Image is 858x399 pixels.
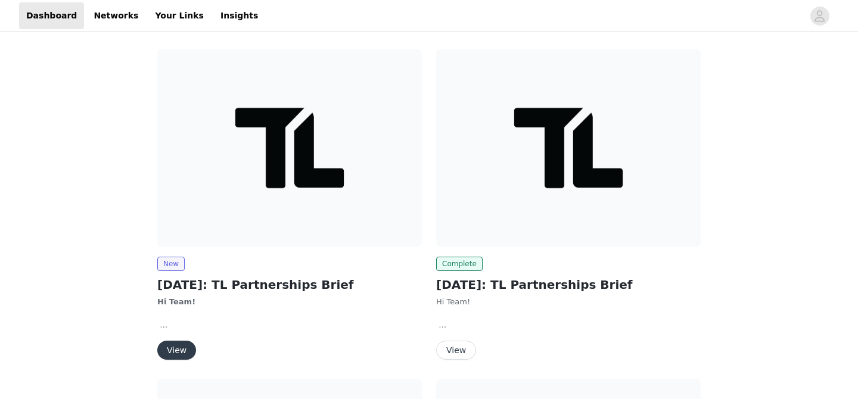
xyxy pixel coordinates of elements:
span: New [157,257,185,271]
h2: [DATE]: TL Partnerships Brief [157,276,422,294]
a: View [436,346,476,355]
strong: Hi Team! [157,297,195,306]
span: Complete [436,257,483,271]
a: Insights [213,2,265,29]
button: View [436,341,476,360]
a: Networks [86,2,145,29]
p: Hi Team! [436,296,701,308]
div: avatar [814,7,825,26]
img: Transparent Labs [436,49,701,247]
img: Transparent Labs [157,49,422,247]
a: Your Links [148,2,211,29]
a: View [157,346,196,355]
button: View [157,341,196,360]
h2: [DATE]: TL Partnerships Brief [436,276,701,294]
a: Dashboard [19,2,84,29]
